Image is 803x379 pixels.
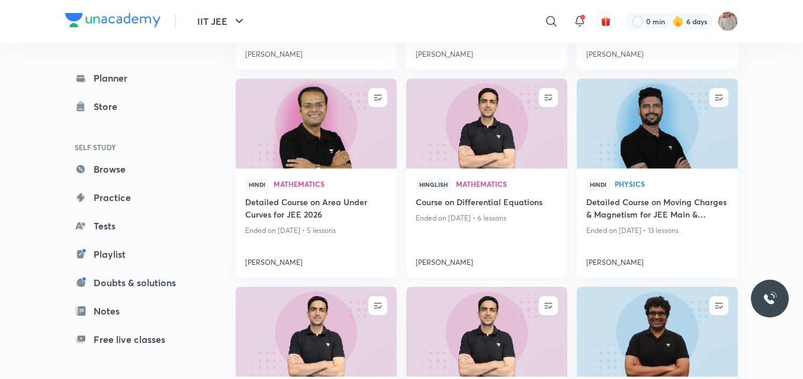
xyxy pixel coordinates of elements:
[274,180,387,189] a: Mathematics
[65,13,160,27] img: Company Logo
[245,44,387,60] a: [PERSON_NAME]
[236,79,397,169] a: new-thumbnail
[65,137,203,157] h6: SELF STUDY
[672,15,684,27] img: streak
[65,66,203,90] a: Planner
[234,78,398,170] img: new-thumbnail
[575,286,739,378] img: new-thumbnail
[245,178,269,191] span: Hindi
[236,287,397,377] a: new-thumbnail
[406,287,567,377] a: new-thumbnail
[416,210,558,226] p: Ended on [DATE] • 6 lessons
[245,252,387,268] a: [PERSON_NAME]
[586,44,728,60] a: [PERSON_NAME]
[65,271,203,294] a: Doubts & solutions
[65,328,203,351] a: Free live classes
[577,79,738,169] a: new-thumbnail
[416,252,558,268] a: [PERSON_NAME]
[406,79,567,169] a: new-thumbnail
[245,223,387,238] p: Ended on [DATE] • 5 lessons
[577,287,738,377] a: new-thumbnail
[600,16,611,27] img: avatar
[404,78,568,170] img: new-thumbnail
[596,12,615,31] button: avatar
[718,11,738,31] img: Apeksha dubey
[190,9,253,33] button: IIT JEE
[615,180,728,187] span: Physics
[586,196,728,223] a: Detailed Course on Moving Charges & Magnetism for JEE Main & Advanced 2023
[615,180,728,189] a: Physics
[65,13,160,30] a: Company Logo
[456,180,558,189] a: Mathematics
[586,178,610,191] span: Hindi
[456,180,558,187] span: Mathematics
[245,196,387,223] a: Detailed Course on Area Under Curves for JEE 2026
[763,291,777,306] img: ttu
[416,44,558,60] a: [PERSON_NAME]
[416,196,558,210] a: Course on Differential Equations
[575,78,739,170] img: new-thumbnail
[416,178,451,191] span: Hinglish
[586,223,728,238] p: Ended on [DATE] • 13 lessons
[274,180,387,187] span: Mathematics
[586,252,728,268] a: [PERSON_NAME]
[65,242,203,266] a: Playlist
[404,286,568,378] img: new-thumbnail
[234,286,398,378] img: new-thumbnail
[65,186,203,209] a: Practice
[65,157,203,181] a: Browse
[65,95,203,118] a: Store
[65,214,203,238] a: Tests
[65,299,203,323] a: Notes
[94,99,124,114] div: Store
